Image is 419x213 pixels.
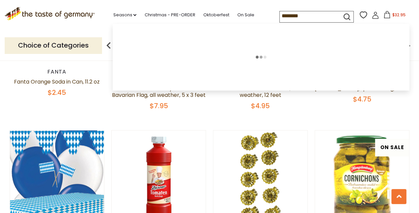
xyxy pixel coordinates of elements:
[380,11,409,21] button: $32.95
[144,11,195,19] a: Christmas - PRE-ORDER
[149,101,168,110] span: $7.95
[111,69,206,82] div: The Taste of Germany Decorations
[112,85,205,99] a: The Taste of Germany "Blue White" Bavarian Flag, all weather, 5 x 3 feet
[237,11,254,19] a: On Sale
[392,12,405,18] span: $32.95
[113,11,136,19] a: Seasons
[203,11,229,19] a: Oktoberfest
[251,101,270,110] span: $4.95
[353,95,371,104] span: $4.75
[10,69,105,75] div: Fanta
[113,24,409,91] div: Instant Search Results
[14,78,100,86] a: Fanta Orange Soda in Can, 11.2 oz
[102,39,115,52] img: previous arrow
[5,37,102,54] p: Choice of Categories
[48,88,66,97] span: $2.45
